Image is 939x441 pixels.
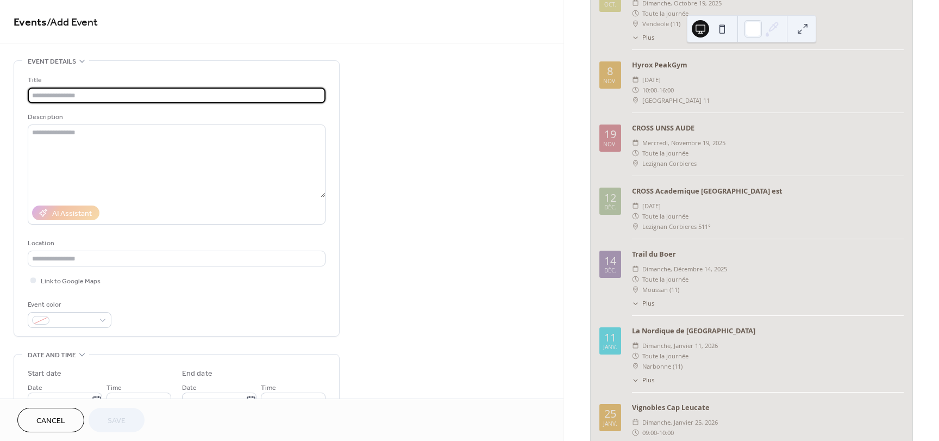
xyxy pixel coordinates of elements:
span: Cancel [36,415,65,427]
div: ​ [632,33,639,42]
span: [GEOGRAPHIC_DATA] 11 [642,95,710,105]
span: Date [182,382,197,394]
span: Toute la journée [642,274,688,284]
div: ​ [632,211,639,221]
div: 19 [604,129,616,140]
div: Title [28,74,323,86]
div: ​ [632,148,639,158]
div: ​ [632,158,639,169]
div: ​ [632,417,639,427]
div: 11 [604,332,616,343]
div: End date [182,368,212,380]
span: Lezignan Corbieres 511° [642,221,711,232]
div: CROSS UNSS AUDE [632,123,904,133]
div: Vignobles Cap Leucate [632,402,904,413]
div: 14 [604,256,616,266]
span: dimanche, janvier 11, 2026 [642,340,718,351]
span: Toute la journée [642,8,688,18]
div: Start date [28,368,61,380]
div: déc. [604,205,616,210]
button: ​Plus [632,299,654,308]
div: ​ [632,274,639,284]
div: ​ [632,138,639,148]
div: ​ [632,361,639,371]
span: 16:00 [659,85,674,95]
span: - [657,85,659,95]
div: CROSS Academique [GEOGRAPHIC_DATA] est [632,186,904,196]
span: Vendeole (11) [642,18,680,29]
span: dimanche, janvier 25, 2026 [642,417,718,427]
span: Plus [642,299,654,308]
span: [DATE] [642,74,661,85]
a: Events [14,12,47,33]
div: ​ [632,351,639,361]
div: janv. [603,421,617,427]
span: Lezignan Corbieres [642,158,697,169]
div: ​ [632,299,639,308]
span: 10:00 [642,85,657,95]
span: Time [107,382,122,394]
div: ​ [632,376,639,385]
span: 10:00 [659,427,674,438]
div: ​ [632,95,639,105]
span: - [657,427,659,438]
div: nov. [603,79,617,84]
div: La Nordique de [GEOGRAPHIC_DATA] [632,326,904,336]
span: Toute la journée [642,148,688,158]
div: 8 [607,66,613,77]
div: 12 [604,192,616,203]
span: Plus [642,33,654,42]
div: ​ [632,8,639,18]
div: oct. [604,2,616,8]
span: [DATE] [642,201,661,211]
div: ​ [632,340,639,351]
div: nov. [603,142,617,147]
div: Event color [28,299,109,310]
span: dimanche, décembre 14, 2025 [642,264,727,274]
button: ​Plus [632,33,654,42]
span: Toute la journée [642,211,688,221]
div: ​ [632,18,639,29]
div: Location [28,238,323,249]
div: janv. [603,345,617,350]
span: Date and time [28,350,76,361]
span: mercredi, novembre 19, 2025 [642,138,725,148]
span: Date [28,382,42,394]
span: Toute la journée [642,351,688,361]
span: Moussan (11) [642,284,679,295]
button: Cancel [17,408,84,432]
span: Link to Google Maps [41,276,101,287]
button: ​Plus [632,376,654,385]
div: déc. [604,268,616,274]
div: 25 [604,408,616,419]
div: ​ [632,284,639,295]
span: Narbonne (11) [642,361,683,371]
div: ​ [632,264,639,274]
div: ​ [632,74,639,85]
span: 09:00 [642,427,657,438]
div: ​ [632,221,639,232]
div: ​ [632,85,639,95]
div: Description [28,111,323,123]
span: / Add Event [47,12,98,33]
div: Hyrox PeakGym [632,60,904,70]
span: Plus [642,376,654,385]
div: ​ [632,427,639,438]
span: Time [261,382,276,394]
span: Event details [28,56,76,67]
div: ​ [632,201,639,211]
div: Trail du Boer [632,249,904,259]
